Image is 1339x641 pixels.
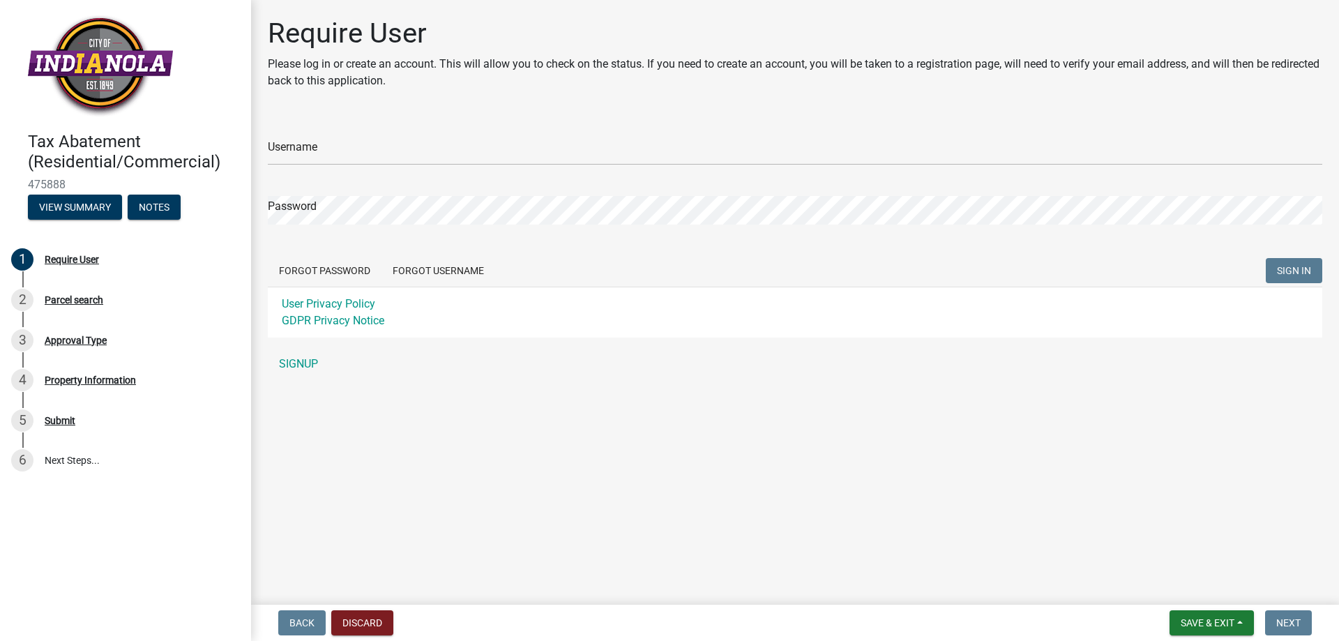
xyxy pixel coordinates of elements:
[28,15,173,117] img: City of Indianola, Iowa
[11,449,33,472] div: 6
[278,610,326,635] button: Back
[11,289,33,311] div: 2
[45,416,75,425] div: Submit
[268,258,381,283] button: Forgot Password
[45,335,107,345] div: Approval Type
[282,314,384,327] a: GDPR Privacy Notice
[28,178,223,191] span: 475888
[268,350,1322,378] a: SIGNUP
[1277,265,1311,276] span: SIGN IN
[45,375,136,385] div: Property Information
[45,255,99,264] div: Require User
[268,17,1322,50] h1: Require User
[381,258,495,283] button: Forgot Username
[28,132,240,172] h4: Tax Abatement (Residential/Commercial)
[45,295,103,305] div: Parcel search
[11,369,33,391] div: 4
[11,248,33,271] div: 1
[1265,610,1312,635] button: Next
[11,409,33,432] div: 5
[1170,610,1254,635] button: Save & Exit
[128,202,181,213] wm-modal-confirm: Notes
[128,195,181,220] button: Notes
[28,202,122,213] wm-modal-confirm: Summary
[331,610,393,635] button: Discard
[268,56,1322,89] p: Please log in or create an account. This will allow you to check on the status. If you need to cr...
[289,617,315,628] span: Back
[11,329,33,352] div: 3
[1181,617,1234,628] span: Save & Exit
[1266,258,1322,283] button: SIGN IN
[282,297,375,310] a: User Privacy Policy
[1276,617,1301,628] span: Next
[28,195,122,220] button: View Summary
